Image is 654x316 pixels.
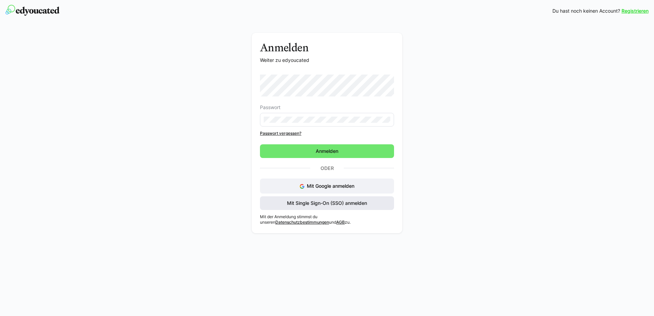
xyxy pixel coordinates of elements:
p: Oder [310,163,344,173]
span: Mit Google anmelden [307,183,354,189]
span: Du hast noch keinen Account? [552,8,620,14]
span: Anmelden [315,148,339,155]
a: Passwort vergessen? [260,131,394,136]
a: Registrieren [622,8,649,14]
button: Anmelden [260,144,394,158]
span: Passwort [260,105,280,110]
h3: Anmelden [260,41,394,54]
img: edyoucated [5,5,60,16]
a: AGB [336,220,345,225]
p: Mit der Anmeldung stimmst du unseren und zu. [260,214,394,225]
a: Datenschutzbestimmungen [275,220,329,225]
span: Mit Single Sign-On (SSO) anmelden [286,200,368,207]
button: Mit Google anmelden [260,179,394,194]
p: Weiter zu edyoucated [260,57,394,64]
button: Mit Single Sign-On (SSO) anmelden [260,196,394,210]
